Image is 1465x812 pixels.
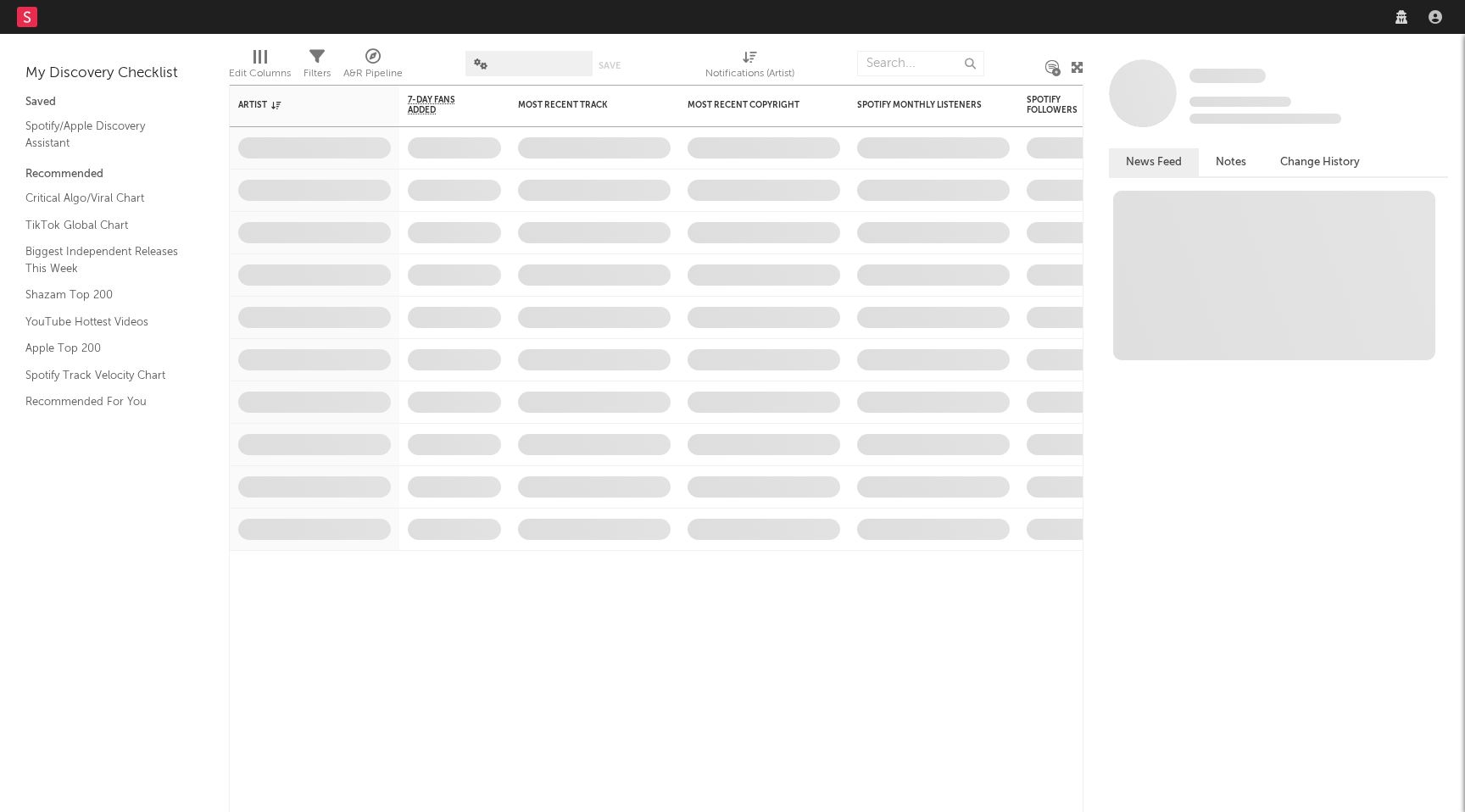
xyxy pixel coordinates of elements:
[25,339,187,358] a: Apple Top 200
[25,117,187,152] a: Spotify/Apple Discovery Assistant
[25,366,187,385] a: Spotify Track Velocity Chart
[25,242,187,277] a: Biggest Independent Releases This Week
[25,64,203,84] div: My Discovery Checklist
[229,64,291,84] div: Edit Columns
[1189,97,1291,107] span: Tracking Since: [DATE]
[1189,68,1266,85] a: Some Artist
[343,64,403,84] div: A&R Pipeline
[1027,95,1086,115] div: Spotify Followers
[25,164,203,185] div: Recommended
[25,313,187,331] a: YouTube Hottest Videos
[857,51,984,76] input: Search...
[25,92,203,113] div: Saved
[1189,114,1341,124] span: 0 fans last week
[304,42,331,92] div: Filters
[238,100,365,110] div: Artist
[408,95,476,115] span: 7-Day Fans Added
[25,216,187,235] a: TikTok Global Chart
[705,42,794,92] div: Notifications (Artist)
[25,189,187,208] a: Critical Algo/Viral Chart
[229,42,291,92] div: Edit Columns
[688,100,815,110] div: Most Recent Copyright
[518,100,645,110] div: Most Recent Track
[599,61,621,70] button: Save
[1199,148,1263,176] button: Notes
[1189,69,1266,83] span: Some Artist
[705,64,794,84] div: Notifications (Artist)
[343,42,403,92] div: A&R Pipeline
[25,286,187,304] a: Shazam Top 200
[25,392,187,411] a: Recommended For You
[1263,148,1377,176] button: Change History
[857,100,984,110] div: Spotify Monthly Listeners
[1109,148,1199,176] button: News Feed
[304,64,331,84] div: Filters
